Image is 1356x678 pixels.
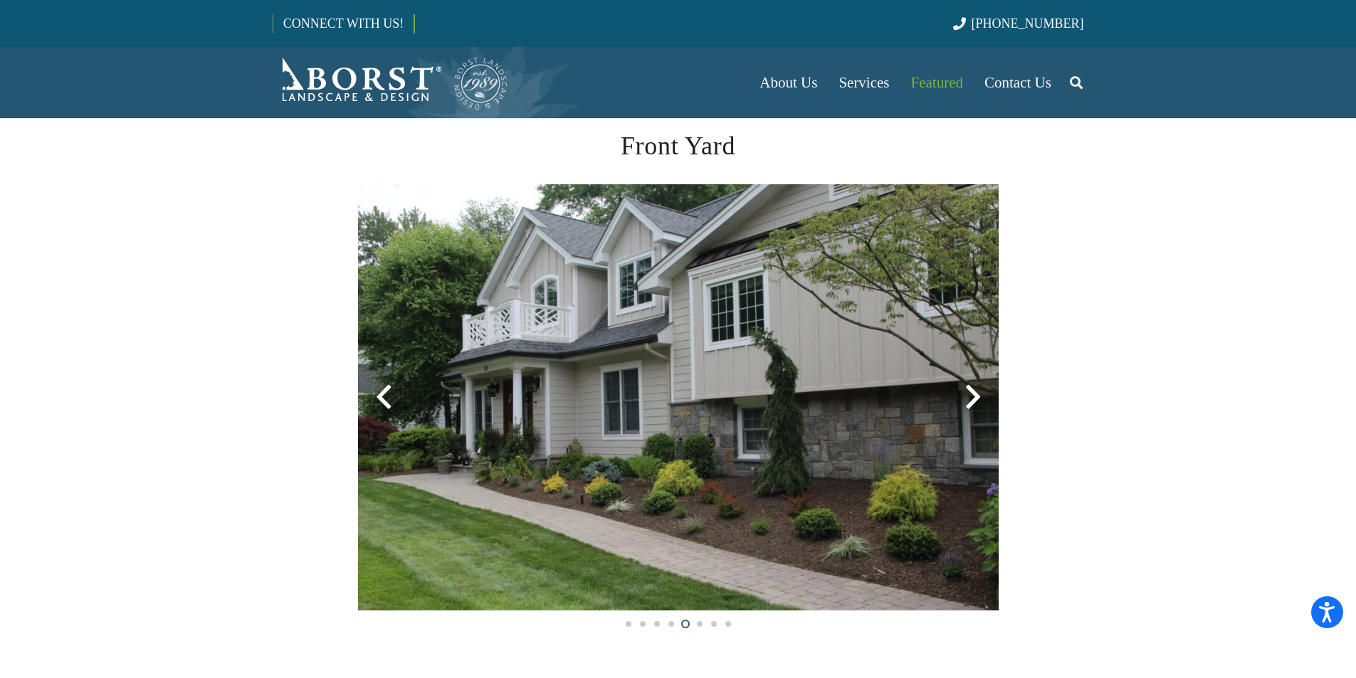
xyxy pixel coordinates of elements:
[911,74,963,91] span: Featured
[839,74,889,91] span: Services
[953,16,1083,31] a: [PHONE_NUMBER]
[1062,65,1090,100] a: Search
[273,54,509,111] a: Borst-Logo
[273,6,414,41] a: CONNECT WITH US!
[760,74,817,91] span: About Us
[749,47,828,118] a: About Us
[900,47,974,118] a: Featured
[972,16,1084,31] span: [PHONE_NUMBER]
[984,74,1051,91] span: Contact Us
[974,47,1062,118] a: Contact Us
[358,127,999,165] h2: Front Yard
[828,47,900,118] a: Services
